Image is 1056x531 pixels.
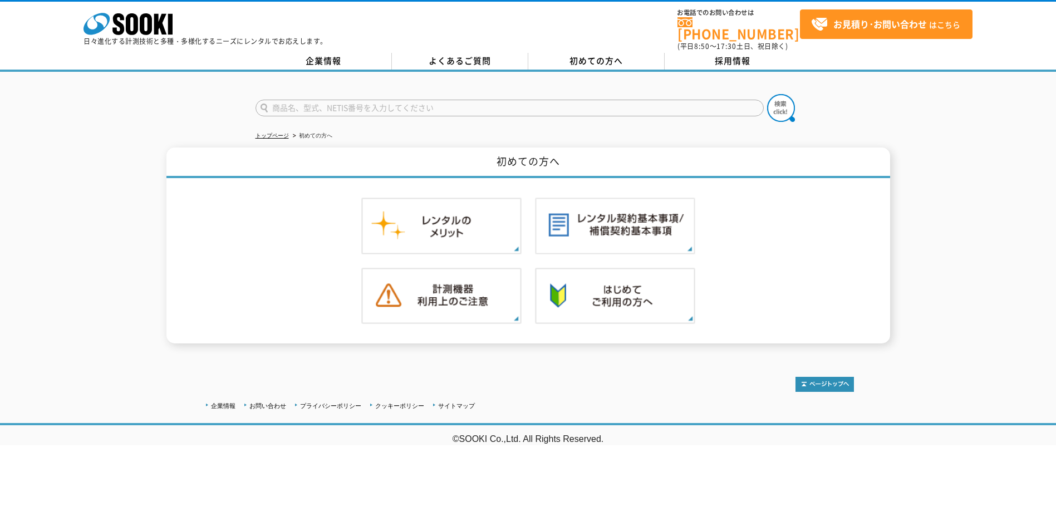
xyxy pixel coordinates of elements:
span: (平日 ～ 土日、祝日除く) [677,41,788,51]
a: サイトマップ [438,402,475,409]
a: 企業情報 [211,402,235,409]
a: 企業情報 [256,53,392,70]
span: 初めての方へ [569,55,623,67]
img: レンタルのメリット [361,198,522,254]
span: お電話でのお問い合わせは [677,9,800,16]
a: 採用情報 [665,53,801,70]
span: 17:30 [716,41,736,51]
li: 初めての方へ [291,130,332,142]
a: トップページ [256,132,289,139]
p: 日々進化する計測技術と多種・多様化するニーズにレンタルでお応えします。 [84,38,327,45]
a: よくあるご質問 [392,53,528,70]
a: お見積り･お問い合わせはこちら [800,9,972,39]
a: プライバシーポリシー [300,402,361,409]
a: お問い合わせ [249,402,286,409]
input: 商品名、型式、NETIS番号を入力してください [256,100,764,116]
img: btn_search.png [767,94,795,122]
strong: お見積り･お問い合わせ [833,17,927,31]
img: 計測機器ご利用上のご注意 [361,268,522,324]
a: クッキーポリシー [375,402,424,409]
a: 初めての方へ [528,53,665,70]
span: 8:50 [694,41,710,51]
img: レンタル契約基本事項／補償契約基本事項 [535,198,695,254]
img: トップページへ [795,377,854,392]
a: [PHONE_NUMBER] [677,17,800,40]
span: はこちら [811,16,960,33]
h1: 初めての方へ [166,147,890,178]
img: 初めての方へ [535,268,695,324]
